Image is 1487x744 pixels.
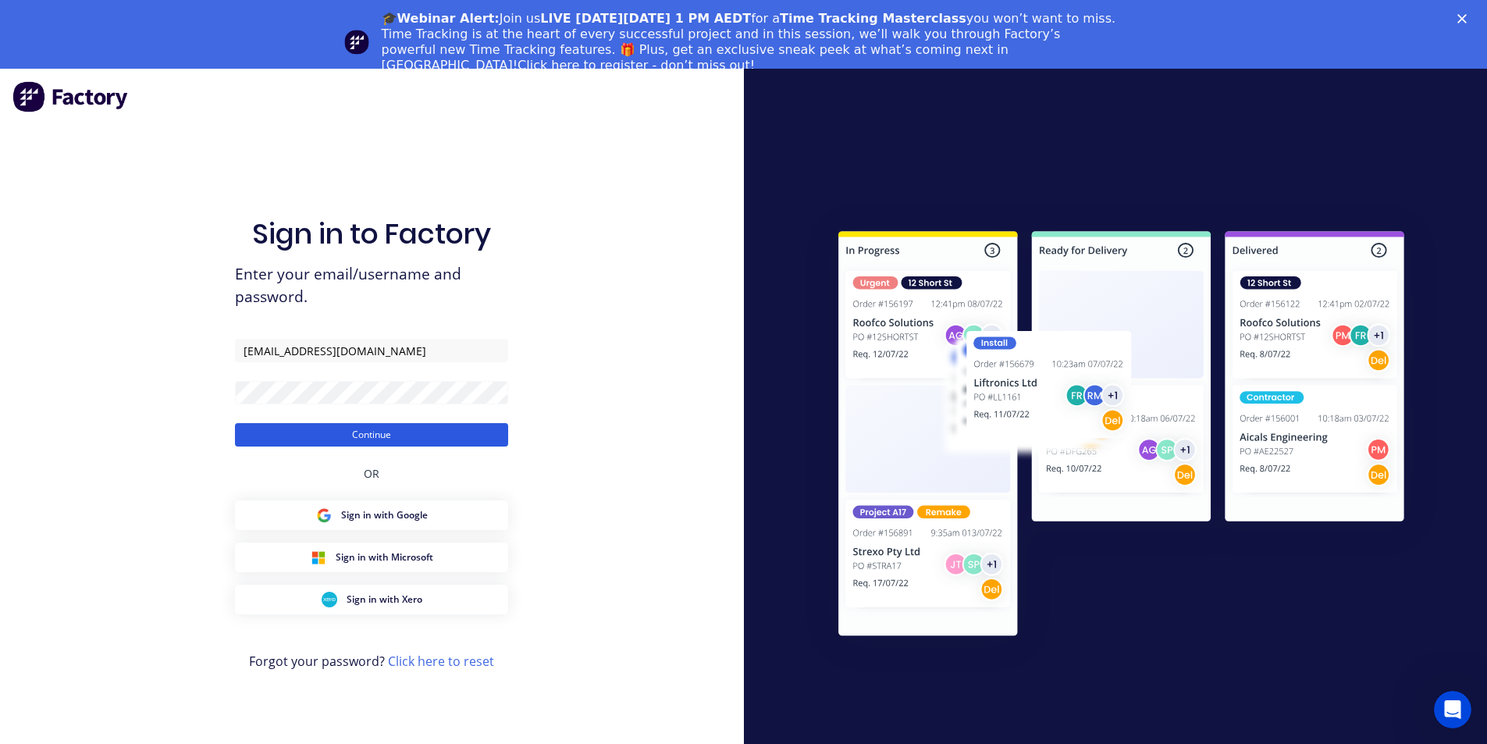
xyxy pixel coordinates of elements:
img: Xero Sign in [322,592,337,607]
img: Profile image for Team [344,30,369,55]
img: Google Sign in [316,507,332,523]
a: Click here to reset [388,653,494,670]
b: 🎓Webinar Alert: [382,11,500,26]
span: Sign in with Google [341,508,428,522]
img: Factory [12,81,130,112]
button: Continue [235,423,508,447]
iframe: Intercom live chat [1434,691,1471,728]
b: Time Tracking Masterclass [780,11,966,26]
a: Click here to register - don’t miss out! [518,58,755,73]
button: Xero Sign inSign in with Xero [235,585,508,614]
div: Close [1457,14,1473,23]
input: Email/Username [235,339,508,362]
span: Sign in with Microsoft [336,550,433,564]
span: Sign in with Xero [347,593,422,607]
span: Enter your email/username and password. [235,263,508,308]
button: Google Sign inSign in with Google [235,500,508,530]
h1: Sign in to Factory [252,217,491,251]
button: Microsoft Sign inSign in with Microsoft [235,543,508,572]
b: LIVE [DATE][DATE] 1 PM AEDT [540,11,751,26]
div: Join us for a you won’t want to miss. Time Tracking is at the heart of every successful project a... [382,11,1119,73]
img: Microsoft Sign in [311,550,326,565]
img: Sign in [804,200,1439,673]
span: Forgot your password? [249,652,494,671]
div: OR [364,447,379,500]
